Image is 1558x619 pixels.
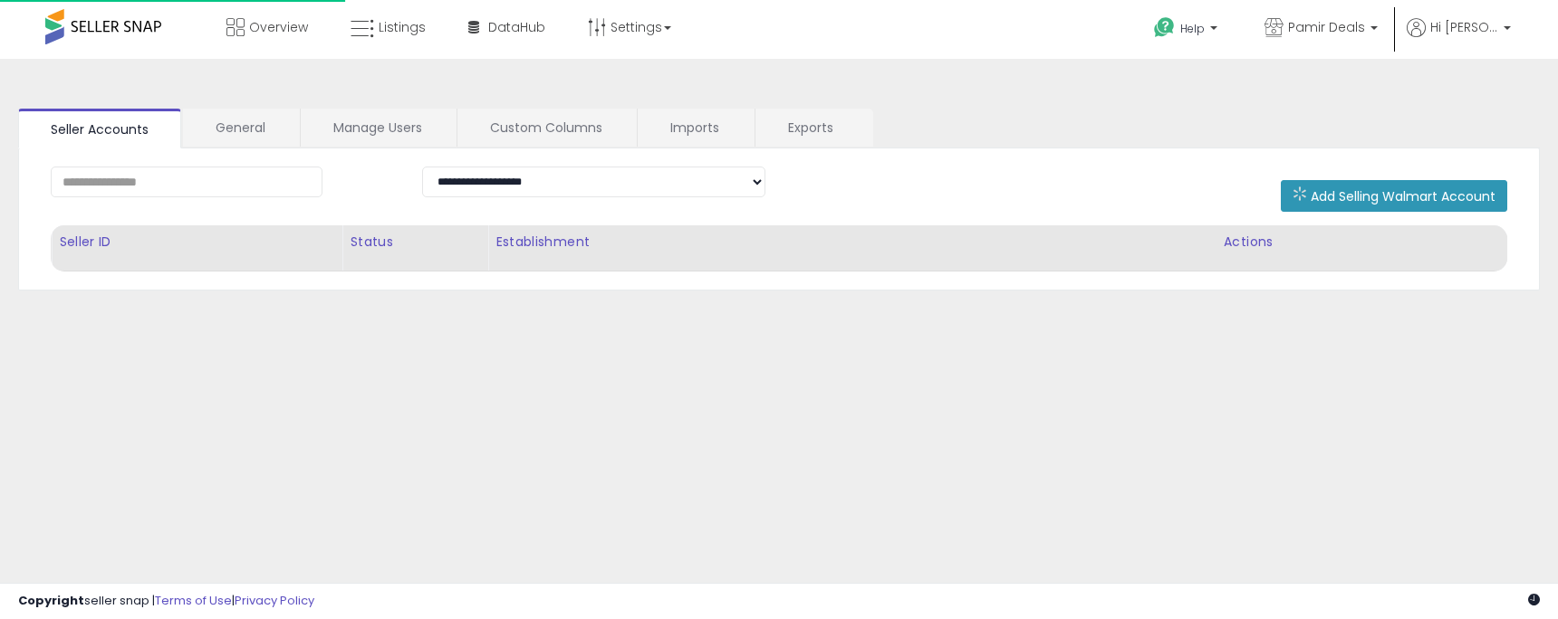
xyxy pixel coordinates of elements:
span: Pamir Deals [1288,18,1365,36]
span: Listings [379,18,426,36]
span: Overview [249,18,308,36]
a: Custom Columns [457,109,635,147]
span: DataHub [488,18,545,36]
div: Establishment [495,233,1208,252]
div: Status [350,233,480,252]
button: Add Selling Walmart Account [1281,180,1507,212]
span: Hi [PERSON_NAME] [1430,18,1498,36]
a: Seller Accounts [18,109,181,148]
a: General [183,109,298,147]
a: Terms of Use [155,592,232,609]
a: Imports [638,109,753,147]
span: Add Selling Walmart Account [1311,187,1495,205]
div: seller snap | | [18,593,314,610]
a: Help [1140,3,1236,59]
a: Exports [755,109,871,147]
div: Actions [1224,233,1499,252]
i: Get Help [1153,16,1176,39]
span: Help [1180,21,1205,36]
div: Seller ID [59,233,334,252]
a: Hi [PERSON_NAME] [1407,18,1511,59]
a: Privacy Policy [235,592,314,609]
strong: Copyright [18,592,84,609]
a: Manage Users [301,109,455,147]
